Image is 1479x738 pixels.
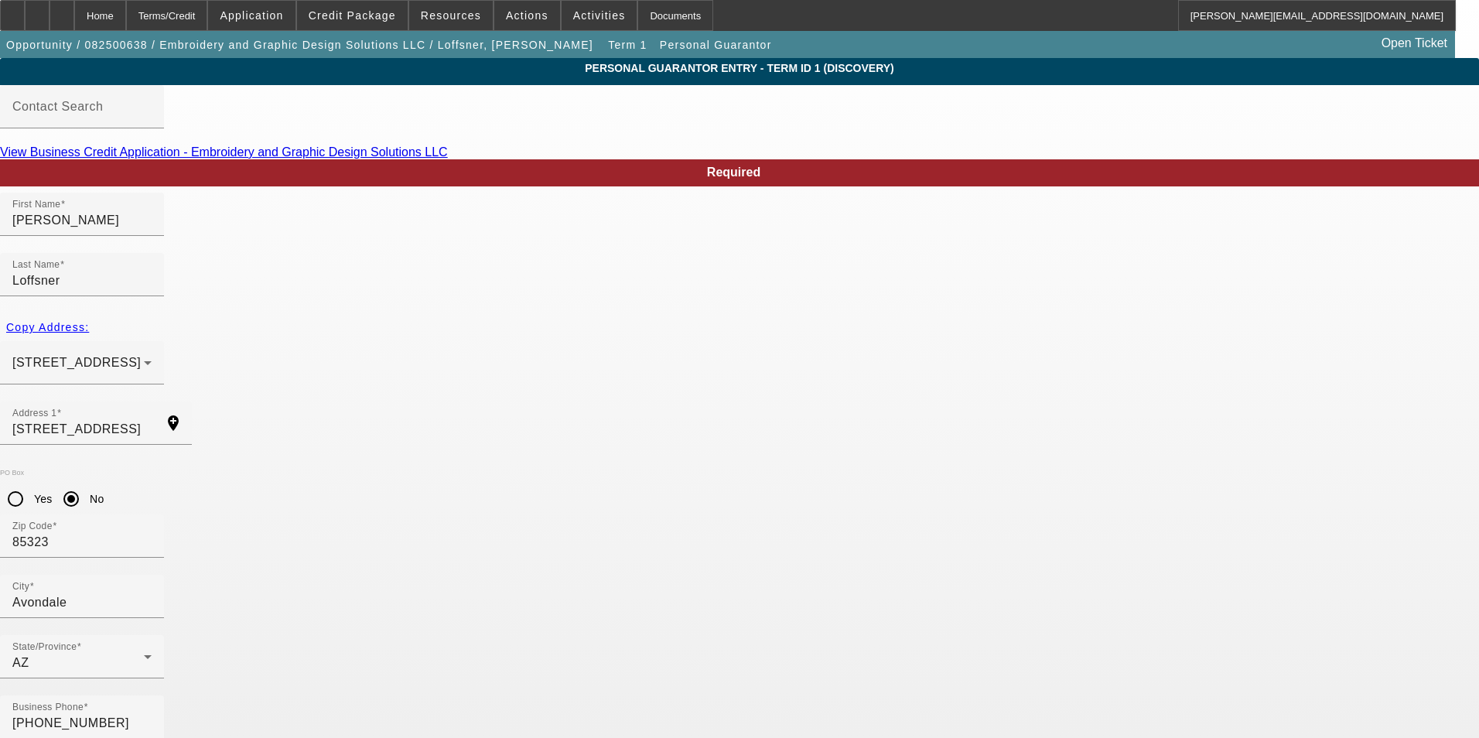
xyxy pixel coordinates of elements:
button: Application [208,1,295,30]
button: Credit Package [297,1,408,30]
button: Activities [562,1,637,30]
label: No [87,491,104,507]
span: Actions [506,9,548,22]
span: Credit Package [309,9,396,22]
span: Required [707,166,760,179]
mat-icon: add_location [155,414,192,432]
span: Application [220,9,283,22]
mat-label: State/Province [12,642,77,652]
span: Term 1 [608,39,647,51]
span: Personal Guarantor Entry - Term ID 1 (Discovery) [12,62,1467,74]
span: Activities [573,9,626,22]
mat-label: First Name [12,200,60,210]
mat-label: Address 1 [12,408,56,419]
button: Term 1 [603,31,652,59]
mat-label: Last Name [12,260,60,270]
mat-label: Zip Code [12,521,53,531]
span: Personal Guarantor [660,39,772,51]
mat-label: City [12,582,29,592]
button: Actions [494,1,560,30]
a: Open Ticket [1375,30,1453,56]
mat-label: Contact Search [12,100,103,113]
span: Opportunity / 082500638 / Embroidery and Graphic Design Solutions LLC / Loffsner, [PERSON_NAME] [6,39,593,51]
span: AZ [12,656,29,669]
button: Personal Guarantor [656,31,776,59]
span: Resources [421,9,481,22]
mat-label: Business Phone [12,702,84,712]
button: Resources [409,1,493,30]
span: [STREET_ADDRESS] [12,356,141,369]
span: Copy Address: [6,321,89,333]
label: Yes [31,491,53,507]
